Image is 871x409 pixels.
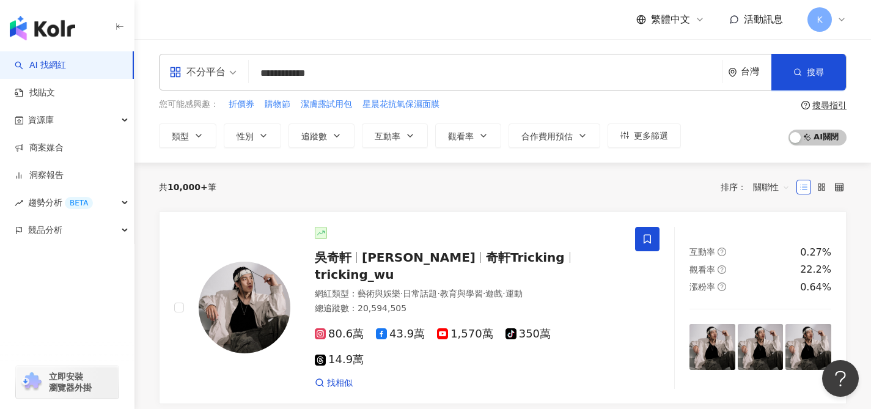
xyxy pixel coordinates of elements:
[483,289,485,298] span: ·
[264,98,291,111] button: 購物節
[817,13,822,26] span: K
[362,98,440,111] button: 星晨花抗氧保濕面膜
[728,68,737,77] span: environment
[10,16,75,40] img: logo
[315,353,364,366] span: 14.9萬
[608,123,681,148] button: 更多篩選
[159,182,216,192] div: 共 筆
[785,324,831,370] img: post-image
[229,98,254,111] span: 折價券
[28,106,54,134] span: 資源庫
[437,289,439,298] span: ·
[741,67,771,77] div: 台灣
[300,98,353,111] button: 潔膚露試用包
[228,98,255,111] button: 折價券
[265,98,290,111] span: 購物節
[375,131,400,141] span: 互動率
[65,197,93,209] div: BETA
[800,246,831,259] div: 0.27%
[505,289,523,298] span: 運動
[718,265,726,274] span: question-circle
[689,247,715,257] span: 互動率
[400,289,403,298] span: ·
[358,289,400,298] span: 藝術與娛樂
[159,123,216,148] button: 類型
[437,328,493,341] span: 1,570萬
[315,377,353,389] a: 找相似
[376,328,425,341] span: 43.9萬
[634,131,668,141] span: 更多篩選
[753,177,790,197] span: 關聯性
[315,250,351,265] span: 吳奇軒
[801,101,810,109] span: question-circle
[237,131,254,141] span: 性別
[744,13,783,25] span: 活動訊息
[435,123,501,148] button: 觀看率
[651,13,690,26] span: 繁體中文
[448,131,474,141] span: 觀看率
[403,289,437,298] span: 日常話題
[15,169,64,182] a: 洞察報告
[169,66,182,78] span: appstore
[800,281,831,294] div: 0.64%
[15,199,23,207] span: rise
[315,267,394,282] span: tricking_wu
[301,98,352,111] span: 潔膚露試用包
[362,123,428,148] button: 互動率
[315,303,620,315] div: 總追蹤數 ： 20,594,505
[224,123,281,148] button: 性別
[440,289,483,298] span: 教育與學習
[718,282,726,291] span: question-circle
[738,324,784,370] img: post-image
[689,282,715,292] span: 漲粉率
[167,182,208,192] span: 10,000+
[362,98,439,111] span: 星晨花抗氧保濕面膜
[689,265,715,275] span: 觀看率
[20,372,43,392] img: chrome extension
[689,324,735,370] img: post-image
[718,248,726,256] span: question-circle
[771,54,846,90] button: 搜尋
[485,289,502,298] span: 遊戲
[800,263,831,276] div: 22.2%
[521,131,573,141] span: 合作費用預估
[15,87,55,99] a: 找貼文
[49,371,92,393] span: 立即安裝 瀏覽器外掛
[28,189,93,216] span: 趨勢分析
[315,328,364,341] span: 80.6萬
[15,142,64,154] a: 商案媒合
[505,328,551,341] span: 350萬
[172,131,189,141] span: 類型
[301,131,327,141] span: 追蹤數
[16,366,119,399] a: chrome extension立即安裝 瀏覽器外掛
[721,177,796,197] div: 排序：
[822,360,859,397] iframe: Help Scout Beacon - Open
[315,288,620,300] div: 網紅類型 ：
[159,98,219,111] span: 您可能感興趣：
[362,250,476,265] span: [PERSON_NAME]
[486,250,565,265] span: 奇軒Tricking
[502,289,505,298] span: ·
[28,216,62,244] span: 競品分析
[288,123,355,148] button: 追蹤數
[509,123,600,148] button: 合作費用預估
[812,100,847,110] div: 搜尋指引
[807,67,824,77] span: 搜尋
[159,212,847,405] a: KOL Avatar吳奇軒[PERSON_NAME]奇軒Trickingtricking_wu網紅類型：藝術與娛樂·日常話題·教育與學習·遊戲·運動總追蹤數：20,594,50580.6萬43....
[327,377,353,389] span: 找相似
[199,262,290,353] img: KOL Avatar
[169,62,226,82] div: 不分平台
[15,59,66,72] a: searchAI 找網紅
